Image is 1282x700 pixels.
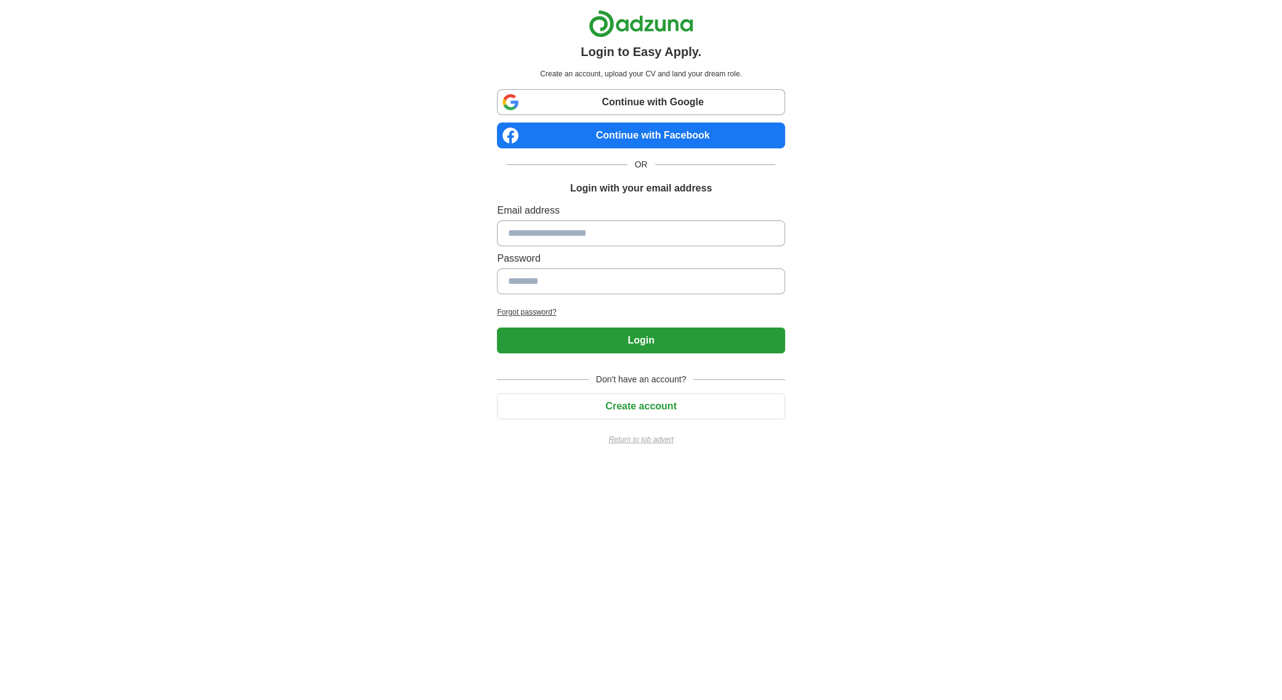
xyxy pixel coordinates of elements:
[627,158,655,171] span: OR
[497,123,784,148] a: Continue with Facebook
[589,10,693,38] img: Adzuna logo
[497,328,784,353] button: Login
[497,434,784,445] a: Return to job advert
[497,251,784,266] label: Password
[497,401,784,411] a: Create account
[497,89,784,115] a: Continue with Google
[581,42,701,61] h1: Login to Easy Apply.
[497,203,784,218] label: Email address
[589,373,694,386] span: Don't have an account?
[497,393,784,419] button: Create account
[497,307,784,318] a: Forgot password?
[570,181,712,196] h1: Login with your email address
[499,68,782,79] p: Create an account, upload your CV and land your dream role.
